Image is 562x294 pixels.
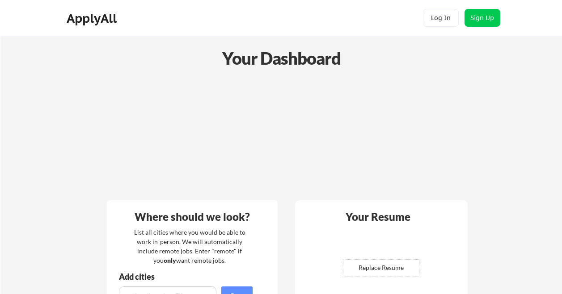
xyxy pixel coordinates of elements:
div: List all cities where you would be able to work in-person. We will automatically include remote j... [128,228,251,265]
div: Where should we look? [109,211,275,222]
div: Your Dashboard [1,46,562,71]
div: Your Resume [334,211,423,222]
button: Sign Up [465,9,500,27]
div: ApplyAll [67,11,119,26]
strong: only [164,257,176,264]
div: Add cities [119,273,255,281]
button: Log In [423,9,459,27]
